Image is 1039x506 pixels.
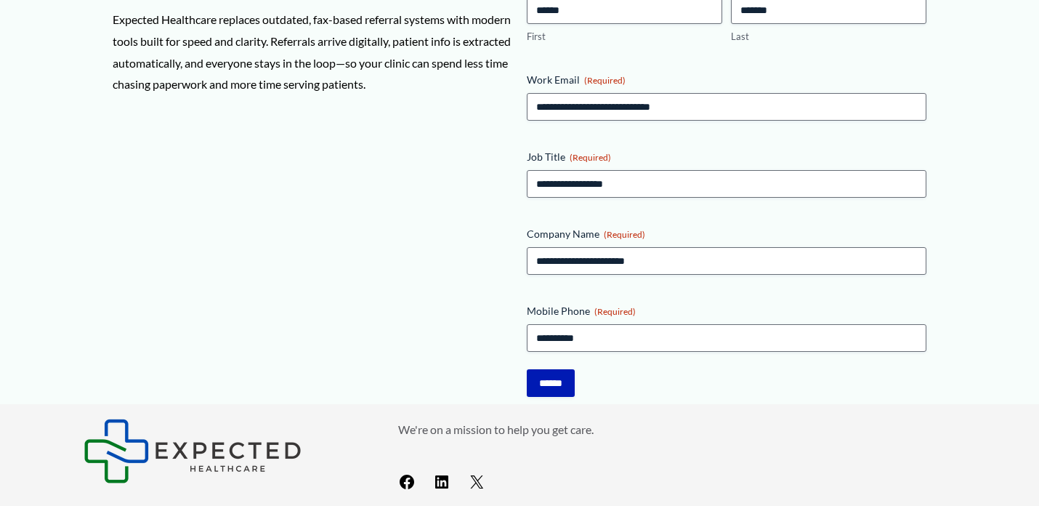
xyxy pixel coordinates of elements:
img: Expected Healthcare Logo - side, dark font, small [84,419,302,483]
p: We're on a mission to help you get care. [398,419,955,441]
aside: Footer Widget 2 [398,419,955,497]
label: Last [731,30,926,44]
label: Work Email [527,73,926,87]
span: (Required) [604,229,645,240]
label: Company Name [527,227,926,241]
span: (Required) [584,75,626,86]
aside: Footer Widget 1 [84,419,362,483]
span: (Required) [594,306,636,317]
label: First [527,30,722,44]
span: (Required) [570,152,611,163]
label: Mobile Phone [527,304,926,318]
label: Job Title [527,150,926,164]
p: Expected Healthcare replaces outdated, fax-based referral systems with modern tools built for spe... [113,9,512,95]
